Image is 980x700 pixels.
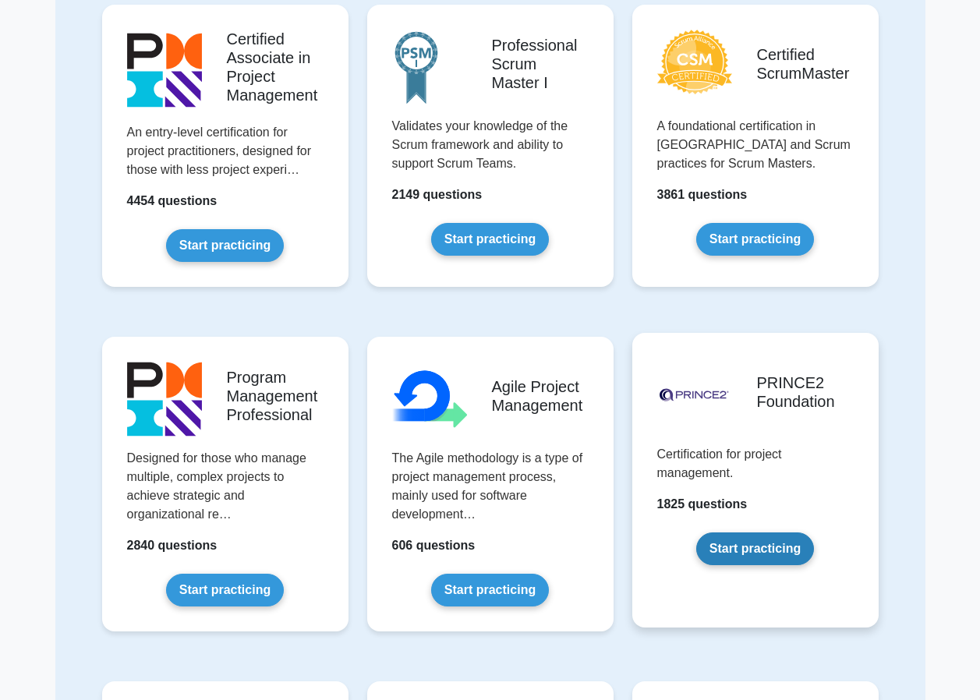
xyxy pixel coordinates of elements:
a: Start practicing [431,223,549,256]
a: Start practicing [166,574,284,606]
a: Start practicing [696,532,814,565]
a: Start practicing [431,574,549,606]
a: Start practicing [696,223,814,256]
a: Start practicing [166,229,284,262]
